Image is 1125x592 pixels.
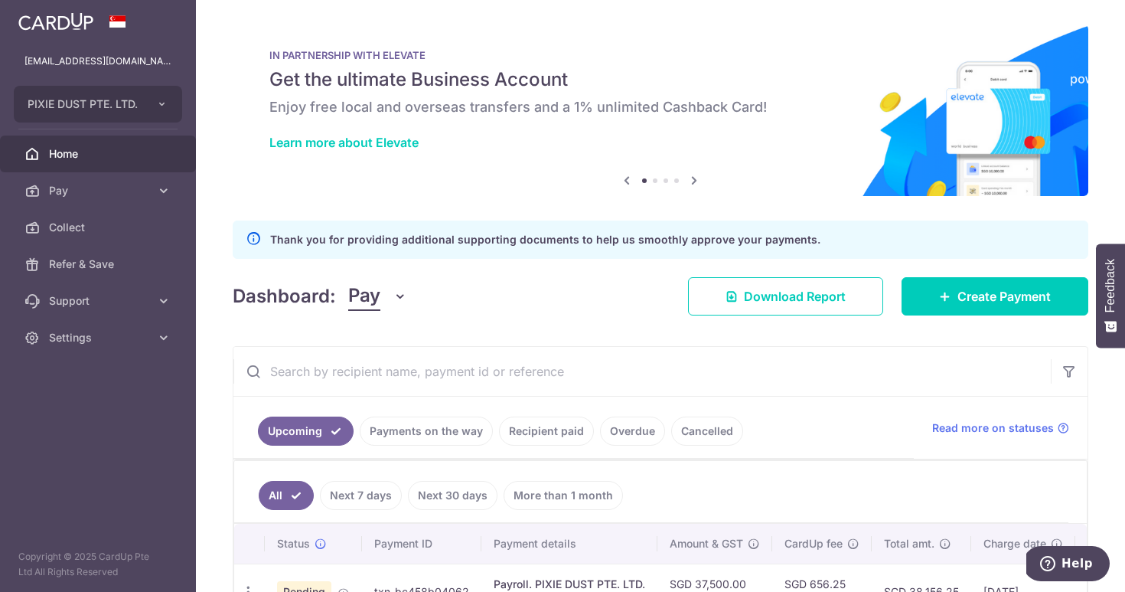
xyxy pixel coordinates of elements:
[233,25,1088,196] img: Renovation banner
[49,293,150,309] span: Support
[744,287,846,306] span: Download Report
[24,54,171,69] p: [EMAIL_ADDRESS][DOMAIN_NAME]
[494,577,645,592] div: Payroll. PIXIE DUST PTE. LTD.
[408,481,497,510] a: Next 30 days
[957,287,1051,306] span: Create Payment
[1026,546,1110,584] iframe: Opens a widget where you can find more information
[784,536,843,551] span: CardUp fee
[348,282,407,311] button: Pay
[269,135,419,150] a: Learn more about Elevate
[320,481,402,510] a: Next 7 days
[18,12,93,31] img: CardUp
[259,481,314,510] a: All
[600,417,665,446] a: Overdue
[504,481,623,510] a: More than 1 month
[688,277,883,316] a: Download Report
[233,347,1051,396] input: Search by recipient name, payment id or reference
[932,420,1054,436] span: Read more on statuses
[362,524,481,564] th: Payment ID
[983,536,1046,551] span: Charge date
[49,330,150,345] span: Settings
[49,146,150,162] span: Home
[270,231,820,249] p: Thank you for providing additional supporting documents to help us smoothly approve your payments.
[1104,259,1117,312] span: Feedback
[360,417,493,446] a: Payments on the way
[902,277,1088,316] a: Create Payment
[14,86,182,123] button: PIXIE DUST PTE. LTD.
[49,183,150,198] span: Pay
[28,96,141,112] span: PIXIE DUST PTE. LTD.
[277,536,310,551] span: Status
[671,417,743,446] a: Cancelled
[932,420,1069,436] a: Read more on statuses
[269,49,1052,61] p: IN PARTNERSHIP WITH ELEVATE
[49,220,150,235] span: Collect
[499,417,594,446] a: Recipient paid
[258,417,354,446] a: Upcoming
[670,536,743,551] span: Amount & GST
[49,257,150,272] span: Refer & Save
[884,536,934,551] span: Total amt.
[348,282,380,311] span: Pay
[233,283,336,310] h4: Dashboard:
[1096,244,1125,348] button: Feedback - Show survey
[269,67,1052,92] h5: Get the ultimate Business Account
[269,98,1052,116] h6: Enjoy free local and overseas transfers and a 1% unlimited Cashback Card!
[481,524,657,564] th: Payment details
